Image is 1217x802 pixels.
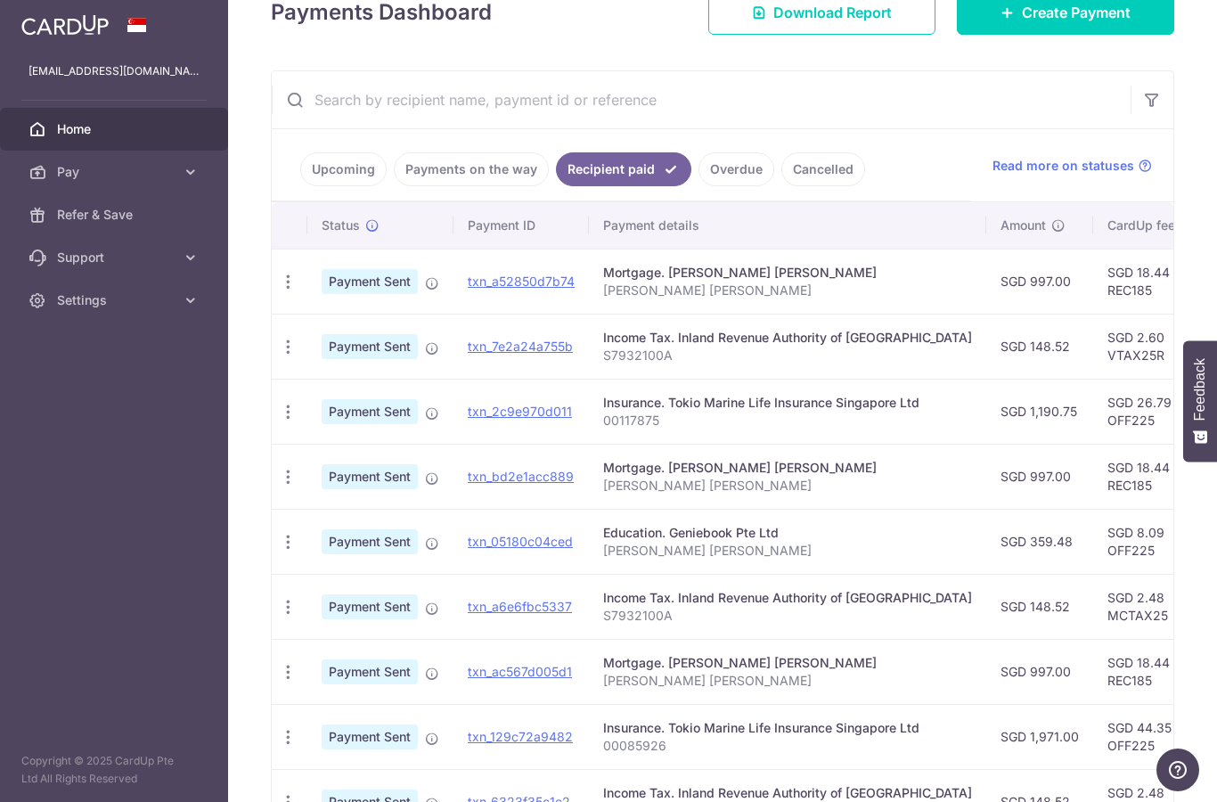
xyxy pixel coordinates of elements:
span: Payment Sent [322,594,418,619]
div: Mortgage. [PERSON_NAME] [PERSON_NAME] [603,459,972,477]
div: Income Tax. Inland Revenue Authority of [GEOGRAPHIC_DATA] [603,589,972,607]
td: SGD 148.52 [986,314,1093,379]
td: SGD 26.79 OFF225 [1093,379,1209,444]
td: SGD 148.52 [986,574,1093,639]
span: Amount [1001,217,1046,234]
span: Payment Sent [322,724,418,749]
a: txn_a6e6fbc5337 [468,599,572,614]
iframe: Opens a widget where you can find more information [1156,749,1199,793]
td: SGD 997.00 [986,444,1093,509]
a: txn_2c9e970d011 [468,404,572,419]
a: Upcoming [300,152,387,186]
span: Read more on statuses [992,157,1134,175]
p: S7932100A [603,347,972,364]
p: [EMAIL_ADDRESS][DOMAIN_NAME] [29,62,200,80]
p: [PERSON_NAME] [PERSON_NAME] [603,672,972,690]
img: CardUp [21,14,109,36]
span: Payment Sent [322,659,418,684]
span: Home [57,120,175,138]
td: SGD 2.60 VTAX25R [1093,314,1209,379]
div: Mortgage. [PERSON_NAME] [PERSON_NAME] [603,264,972,282]
a: txn_ac567d005d1 [468,664,572,679]
span: CardUp fee [1107,217,1175,234]
a: Cancelled [781,152,865,186]
td: SGD 8.09 OFF225 [1093,509,1209,574]
span: Payment Sent [322,334,418,359]
input: Search by recipient name, payment id or reference [272,71,1131,128]
div: Income Tax. Inland Revenue Authority of [GEOGRAPHIC_DATA] [603,784,972,802]
td: SGD 1,190.75 [986,379,1093,444]
th: Payment ID [453,202,589,249]
span: Payment Sent [322,399,418,424]
td: SGD 997.00 [986,249,1093,314]
div: Insurance. Tokio Marine Life Insurance Singapore Ltd [603,719,972,737]
span: Settings [57,291,175,309]
a: Recipient paid [556,152,691,186]
div: Mortgage. [PERSON_NAME] [PERSON_NAME] [603,654,972,672]
a: txn_7e2a24a755b [468,339,573,354]
td: SGD 18.44 REC185 [1093,639,1209,704]
span: Support [57,249,175,266]
p: [PERSON_NAME] [PERSON_NAME] [603,477,972,495]
span: Refer & Save [57,206,175,224]
a: txn_05180c04ced [468,534,573,549]
span: Status [322,217,360,234]
td: SGD 359.48 [986,509,1093,574]
p: [PERSON_NAME] [PERSON_NAME] [603,282,972,299]
div: Income Tax. Inland Revenue Authority of [GEOGRAPHIC_DATA] [603,329,972,347]
td: SGD 997.00 [986,639,1093,704]
div: Education. Geniebook Pte Ltd [603,524,972,542]
span: Create Payment [1022,2,1131,23]
p: [PERSON_NAME] [PERSON_NAME] [603,542,972,560]
p: 00085926 [603,737,972,755]
a: txn_a52850d7b74 [468,274,575,289]
span: Feedback [1192,358,1208,421]
span: Payment Sent [322,529,418,554]
span: Pay [57,163,175,181]
div: Insurance. Tokio Marine Life Insurance Singapore Ltd [603,394,972,412]
a: Read more on statuses [992,157,1152,175]
td: SGD 18.44 REC185 [1093,444,1209,509]
td: SGD 44.35 OFF225 [1093,704,1209,769]
td: SGD 1,971.00 [986,704,1093,769]
p: 00117875 [603,412,972,430]
button: Feedback - Show survey [1183,340,1217,462]
a: txn_bd2e1acc889 [468,469,574,484]
a: Overdue [698,152,774,186]
th: Payment details [589,202,986,249]
span: Download Report [773,2,892,23]
a: txn_129c72a9482 [468,729,573,744]
a: Payments on the way [394,152,549,186]
p: S7932100A [603,607,972,625]
span: Payment Sent [322,464,418,489]
td: SGD 18.44 REC185 [1093,249,1209,314]
td: SGD 2.48 MCTAX25 [1093,574,1209,639]
span: Payment Sent [322,269,418,294]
